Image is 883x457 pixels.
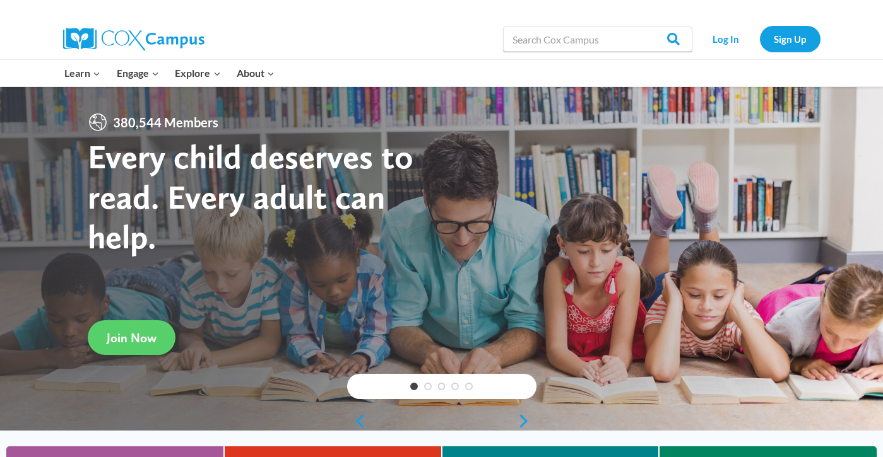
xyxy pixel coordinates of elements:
[57,60,283,86] nav: Primary Navigation
[518,414,536,429] a: next
[64,65,100,81] span: Learn
[438,383,446,390] a: 3
[175,65,220,81] span: Explore
[503,26,692,52] input: Search Cox Campus
[347,408,536,434] div: content slider buttons
[347,414,366,429] a: previous
[465,383,473,390] a: 5
[88,320,175,355] a: Join Now
[108,112,223,132] span: 380,544 Members
[451,383,459,390] a: 4
[760,26,821,52] a: Sign Up
[88,136,413,257] strong: Every child deserves to read. Every adult can help.
[424,383,432,390] a: 2
[63,28,204,50] img: Cox Campus
[699,26,821,52] nav: Secondary Navigation
[410,383,418,390] a: 1
[237,65,275,81] span: About
[699,26,754,52] a: Log In
[117,65,159,81] span: Engage
[107,330,157,345] span: Join Now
